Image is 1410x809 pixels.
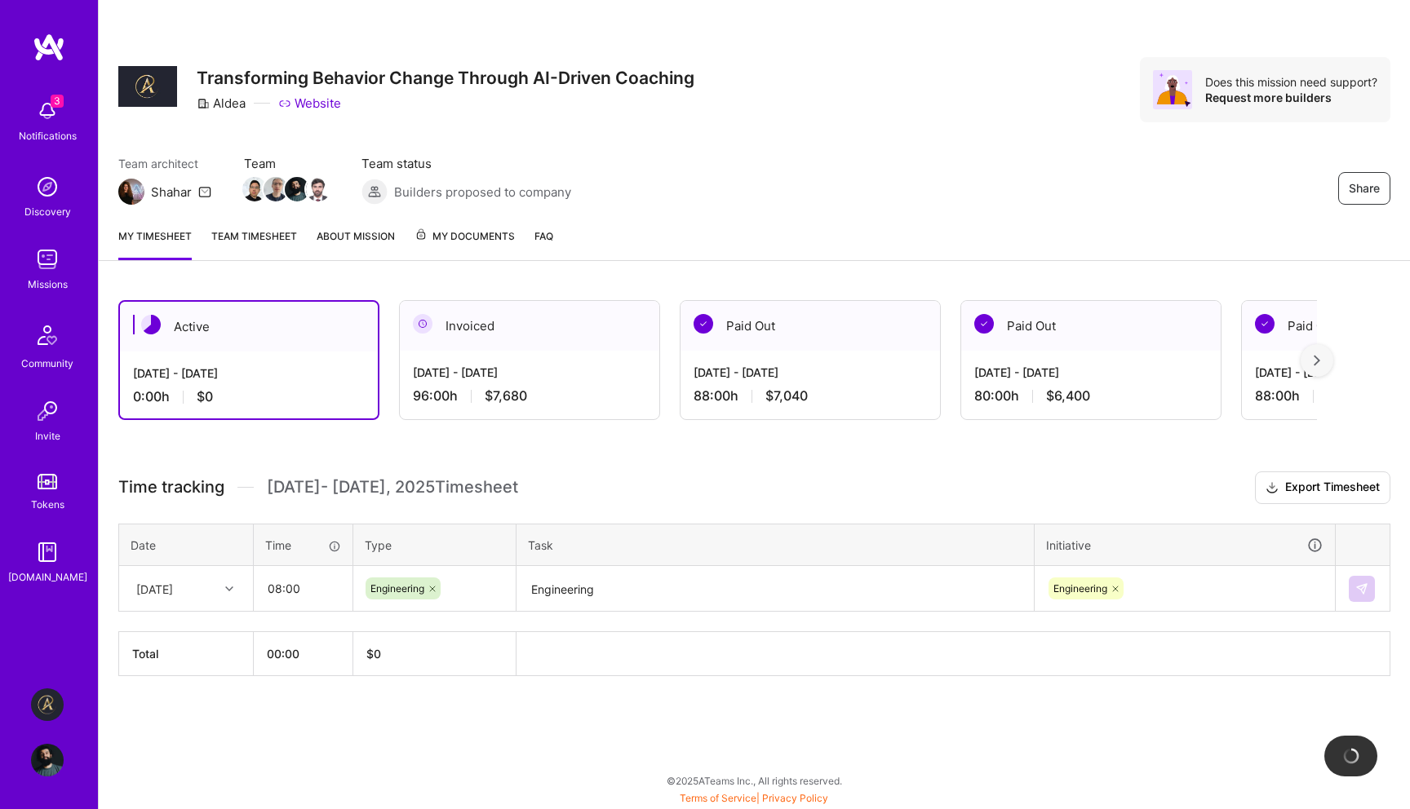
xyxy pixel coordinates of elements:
a: Team Member Avatar [265,175,286,203]
img: Active [141,315,161,334]
a: About Mission [317,228,395,260]
button: Export Timesheet [1255,471,1390,504]
div: Paid Out [961,301,1221,351]
span: Share [1349,180,1380,197]
button: Share [1338,172,1390,205]
div: 80:00 h [974,387,1208,404]
div: [DATE] - [DATE] [133,365,365,382]
th: Total [119,632,254,676]
div: Shahar [151,183,192,201]
img: Team Member Avatar [285,177,309,201]
img: Paid Out [974,314,994,334]
img: right [1314,355,1320,366]
img: Community [28,316,67,355]
div: Invite [35,427,60,444]
div: Request more builders [1205,90,1377,105]
img: guide book [31,536,64,568]
div: Initiative [1046,536,1324,555]
div: Active [120,302,378,351]
a: My timesheet [118,228,192,260]
img: Team Architect [118,179,144,205]
a: Team Member Avatar [308,175,329,203]
div: [DATE] [136,580,173,597]
div: Missions [28,276,68,293]
div: null [1349,576,1377,602]
i: icon CompanyGray [197,97,210,110]
span: Engineering [1053,582,1107,595]
img: loading [1340,745,1362,767]
textarea: Engineering [518,568,1032,611]
span: My Documents [415,228,515,245]
th: Task [517,524,1035,566]
a: Team timesheet [211,228,297,260]
span: Time tracking [118,477,224,497]
a: Team Member Avatar [244,175,265,203]
div: 96:00 h [413,387,646,404]
span: [DATE] - [DATE] , 2025 Timesheet [267,477,518,497]
a: Team Member Avatar [286,175,308,203]
img: Builders proposed to company [361,179,388,205]
span: | [680,792,828,804]
span: 3 [51,95,64,108]
a: Aldea: Transforming Behavior Change Through AI-Driven Coaching [27,688,68,721]
div: [DOMAIN_NAME] [8,568,87,586]
div: Time [265,537,341,554]
h3: Transforming Behavior Change Through AI-Driven Coaching [197,68,694,88]
a: Website [278,95,341,112]
div: Community [21,355,73,372]
img: tokens [38,474,57,489]
img: Invite [31,395,64,427]
i: icon Mail [198,185,211,198]
a: User Avatar [27,744,68,776]
img: Team Member Avatar [306,177,330,201]
div: Invoiced [400,301,659,351]
span: Team status [361,155,571,172]
img: Avatar [1153,70,1192,109]
img: Invoiced [413,314,432,334]
span: Builders proposed to company [394,183,571,201]
div: 0:00 h [133,388,365,405]
div: [DATE] - [DATE] [974,364,1208,381]
img: Team Member Avatar [242,177,267,201]
span: $0 [197,388,213,405]
th: 00:00 [254,632,353,676]
div: Aldea [197,95,246,112]
a: FAQ [534,228,553,260]
span: $7,680 [485,387,527,404]
span: Team architect [118,155,211,172]
img: Aldea: Transforming Behavior Change Through AI-Driven Coaching [31,688,64,721]
img: Paid Out [1255,314,1275,334]
img: Team Member Avatar [264,177,288,201]
a: Privacy Policy [762,792,828,804]
div: Discovery [24,203,71,220]
img: Submit [1355,582,1368,595]
img: bell [31,95,64,127]
th: Type [353,524,517,566]
i: icon Download [1266,480,1279,497]
div: Tokens [31,496,64,513]
div: Does this mission need support? [1205,74,1377,90]
div: Notifications [19,127,77,144]
a: Terms of Service [680,792,756,804]
img: Paid Out [694,314,713,334]
span: Engineering [370,582,424,595]
div: Paid Out [681,301,940,351]
img: discovery [31,170,64,203]
img: logo [33,33,65,62]
input: HH:MM [255,567,352,610]
div: [DATE] - [DATE] [413,364,646,381]
span: Team [244,155,329,172]
img: Company Logo [118,66,177,108]
a: My Documents [415,228,515,260]
div: [DATE] - [DATE] [694,364,927,381]
span: $ 0 [366,647,381,661]
div: © 2025 ATeams Inc., All rights reserved. [98,760,1410,801]
i: icon Chevron [225,585,233,593]
th: Date [119,524,254,566]
span: $7,040 [765,387,808,404]
img: teamwork [31,243,64,276]
div: 88:00 h [694,387,927,404]
img: User Avatar [31,744,64,776]
span: $6,400 [1046,387,1090,404]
